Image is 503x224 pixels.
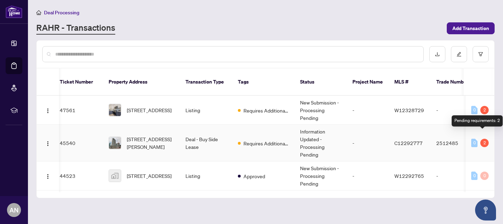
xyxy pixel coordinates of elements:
[447,22,495,34] button: Add Transaction
[109,170,121,182] img: thumbnail-img
[243,172,265,180] span: Approved
[475,200,496,221] button: Open asap
[294,161,347,190] td: New Submission - Processing Pending
[36,22,115,35] a: RAHR - Transactions
[294,68,347,96] th: Status
[42,137,53,149] button: Logo
[431,68,480,96] th: Trade Number
[54,125,103,161] td: 45540
[394,140,423,146] span: C12292777
[42,104,53,116] button: Logo
[45,141,51,146] img: Logo
[9,205,19,215] span: AN
[431,161,480,190] td: -
[389,68,431,96] th: MLS #
[45,108,51,114] img: Logo
[457,52,461,57] span: edit
[431,125,480,161] td: 2512485
[480,139,489,147] div: 2
[109,137,121,149] img: thumbnail-img
[347,161,389,190] td: -
[180,125,232,161] td: Deal - Buy Side Lease
[180,68,232,96] th: Transaction Type
[127,135,174,151] span: [STREET_ADDRESS][PERSON_NAME]
[294,96,347,125] td: New Submission - Processing Pending
[103,68,180,96] th: Property Address
[180,96,232,125] td: Listing
[435,52,440,57] span: download
[54,161,103,190] td: 44523
[394,173,424,179] span: W12292765
[451,46,467,62] button: edit
[54,96,103,125] td: 47561
[480,106,489,114] div: 2
[127,106,172,114] span: [STREET_ADDRESS]
[42,170,53,181] button: Logo
[243,107,289,114] span: Requires Additional Docs
[6,5,22,18] img: logo
[431,96,480,125] td: -
[347,125,389,161] td: -
[452,23,489,34] span: Add Transaction
[243,139,289,147] span: Requires Additional Docs
[429,46,445,62] button: download
[294,125,347,161] td: Information Updated - Processing Pending
[36,10,41,15] span: home
[232,68,294,96] th: Tags
[127,172,172,180] span: [STREET_ADDRESS]
[478,52,483,57] span: filter
[394,107,424,113] span: W12328729
[54,68,103,96] th: Ticket Number
[471,106,478,114] div: 0
[347,68,389,96] th: Project Name
[480,172,489,180] div: 0
[45,174,51,179] img: Logo
[471,139,478,147] div: 0
[473,46,489,62] button: filter
[471,172,478,180] div: 0
[109,104,121,116] img: thumbnail-img
[44,9,79,16] span: Deal Processing
[180,161,232,190] td: Listing
[347,96,389,125] td: -
[452,115,503,127] div: Pending requirements: 2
